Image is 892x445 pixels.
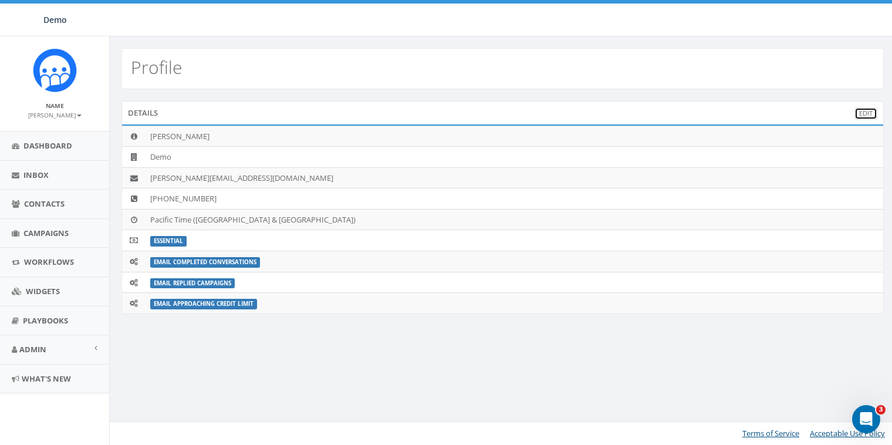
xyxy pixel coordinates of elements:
[146,147,883,168] td: Demo
[24,257,74,267] span: Workflows
[23,315,68,326] span: Playbooks
[28,109,82,120] a: [PERSON_NAME]
[26,286,60,296] span: Widgets
[146,188,883,210] td: [PHONE_NUMBER]
[22,373,71,384] span: What's New
[23,228,69,238] span: Campaigns
[150,257,260,268] label: Email Completed Conversations
[742,428,799,439] a: Terms of Service
[852,405,880,433] iframe: Intercom live chat
[46,102,64,110] small: Name
[121,101,884,124] div: Details
[876,405,886,414] span: 3
[131,58,182,77] h2: Profile
[146,126,883,147] td: [PERSON_NAME]
[28,111,82,119] small: [PERSON_NAME]
[150,299,257,309] label: Email Approaching Credit Limit
[33,48,77,92] img: Icon_1.png
[146,167,883,188] td: [PERSON_NAME][EMAIL_ADDRESS][DOMAIN_NAME]
[19,344,46,355] span: Admin
[23,140,72,151] span: Dashboard
[150,278,235,289] label: Email Replied Campaigns
[146,209,883,230] td: Pacific Time ([GEOGRAPHIC_DATA] & [GEOGRAPHIC_DATA])
[810,428,885,439] a: Acceptable Use Policy
[150,236,187,247] label: ESSENTIAL
[43,14,67,25] span: Demo
[23,170,49,180] span: Inbox
[24,198,65,209] span: Contacts
[854,107,877,120] a: Edit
